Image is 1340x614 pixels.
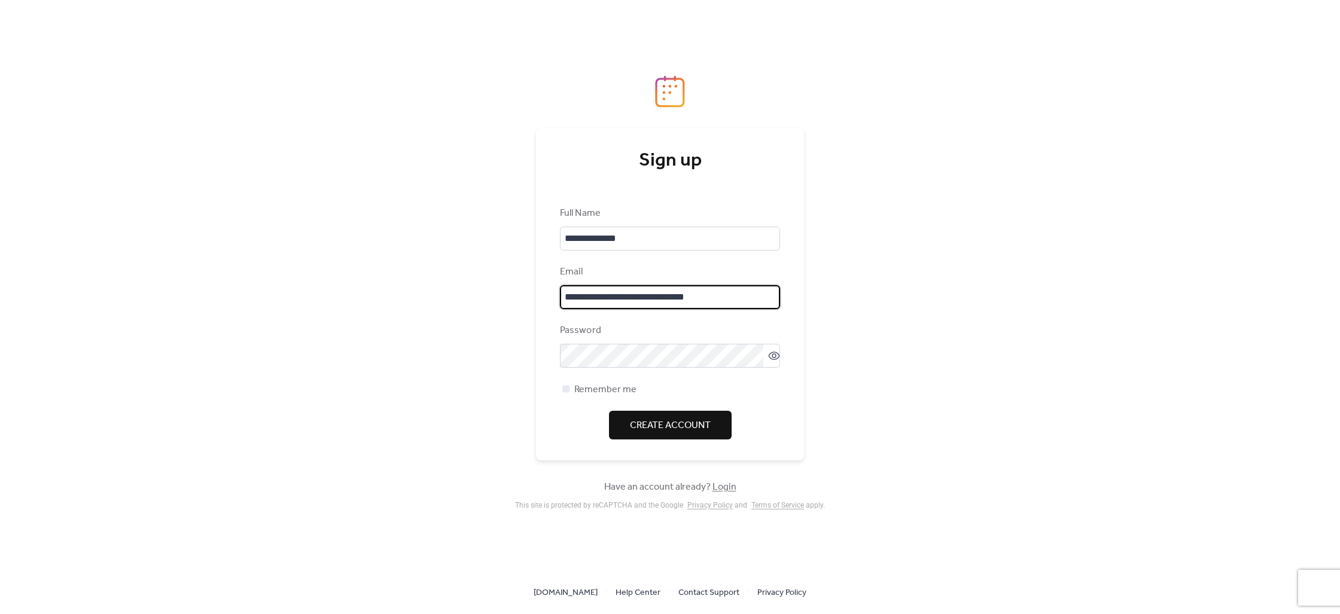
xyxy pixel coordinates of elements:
span: Have an account already? [604,480,736,494]
a: Privacy Policy [757,585,806,600]
span: Create Account [630,419,711,433]
button: Create Account [609,411,732,439]
span: Privacy Policy [757,586,806,600]
img: logo [655,75,685,108]
a: Help Center [616,585,660,600]
a: Login [712,478,736,496]
div: Sign up [560,149,780,173]
div: Email [560,265,778,279]
a: [DOMAIN_NAME] [534,585,598,600]
a: Terms of Service [751,501,804,509]
div: Full Name [560,206,778,221]
a: Privacy Policy [687,501,733,509]
div: This site is protected by reCAPTCHA and the Google and apply . [515,501,825,509]
div: Password [560,323,778,338]
a: Contact Support [678,585,739,600]
span: Help Center [616,586,660,600]
span: Remember me [574,383,636,397]
span: [DOMAIN_NAME] [534,586,598,600]
span: Contact Support [678,586,739,600]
